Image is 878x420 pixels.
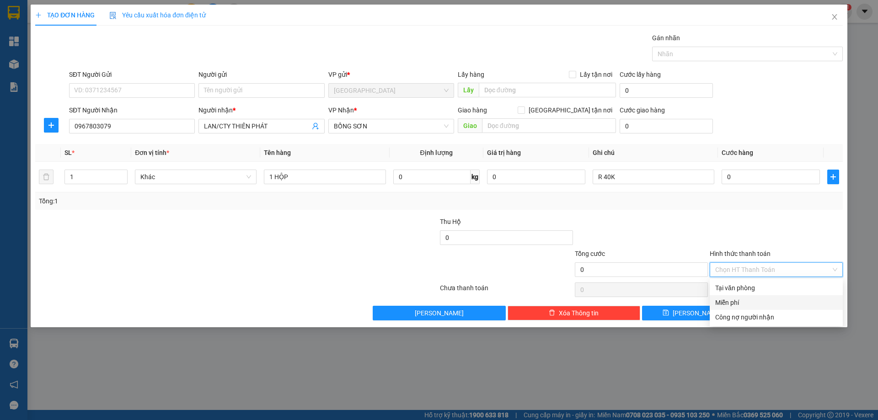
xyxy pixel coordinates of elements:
[64,149,72,156] span: SL
[35,12,42,18] span: plus
[593,170,714,184] input: Ghi Chú
[589,144,718,162] th: Ghi chú
[312,122,319,130] span: user-add
[44,118,59,133] button: plus
[479,83,616,97] input: Dọc đường
[508,306,641,320] button: deleteXóa Thông tin
[334,119,449,133] span: BỒNG SƠN
[107,8,129,17] span: Nhận:
[652,34,680,42] label: Gán nhãn
[106,58,145,67] span: Chưa cước
[458,71,484,78] span: Lấy hàng
[334,84,449,97] span: SÀI GÒN
[373,306,506,320] button: [PERSON_NAME]
[458,83,479,97] span: Lấy
[620,106,665,114] label: Cước giao hàng
[471,170,480,184] span: kg
[487,170,585,184] input: 0
[620,71,661,78] label: Cước lấy hàng
[831,13,838,21] span: close
[264,149,291,156] span: Tên hàng
[328,106,354,114] span: VP Nhận
[39,170,54,184] button: delete
[264,170,385,184] input: VD: Bàn, Ghế
[140,170,251,184] span: Khác
[620,119,713,133] input: Cước giao hàng
[415,308,464,318] span: [PERSON_NAME]
[8,8,101,28] div: [GEOGRAPHIC_DATA]
[822,5,847,30] button: Close
[328,69,454,80] div: VP gửi
[135,149,169,156] span: Đơn vị tính
[458,106,487,114] span: Giao hàng
[109,11,206,19] span: Yêu cầu xuất hóa đơn điện tử
[722,149,753,156] span: Cước hàng
[69,105,195,115] div: SĐT Người Nhận
[559,308,599,318] span: Xóa Thông tin
[420,149,453,156] span: Định lượng
[8,8,22,17] span: Gửi:
[107,8,180,28] div: [PERSON_NAME]
[198,69,324,80] div: Người gửi
[458,118,482,133] span: Giao
[482,118,616,133] input: Dọc đường
[39,196,339,206] div: Tổng: 1
[107,28,180,39] div: [PERSON_NAME]
[715,298,837,308] div: Miễn phí
[715,312,837,322] div: Công nợ người nhận
[710,250,771,257] label: Hình thức thanh toán
[576,69,616,80] span: Lấy tận nơi
[69,69,195,80] div: SĐT Người Gửi
[440,218,461,225] span: Thu Hộ
[487,149,521,156] span: Giá trị hàng
[827,170,839,184] button: plus
[44,122,58,129] span: plus
[642,306,741,320] button: save[PERSON_NAME]
[663,309,669,317] span: save
[549,309,555,317] span: delete
[525,105,616,115] span: [GEOGRAPHIC_DATA] tận nơi
[35,11,95,19] span: TẠO ĐƠN HÀNG
[710,310,843,324] div: Cước gửi hàng sẽ được ghi vào công nợ của người nhận
[109,12,117,19] img: icon
[620,83,713,98] input: Cước lấy hàng
[439,283,574,299] div: Chưa thanh toán
[715,283,837,293] div: Tại văn phòng
[198,105,324,115] div: Người nhận
[575,250,605,257] span: Tổng cước
[828,173,839,181] span: plus
[673,308,722,318] span: [PERSON_NAME]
